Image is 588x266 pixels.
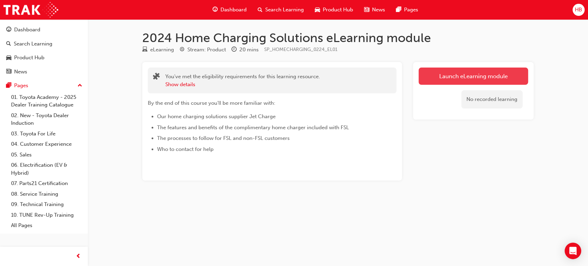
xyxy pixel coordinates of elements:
[252,3,309,17] a: search-iconSearch Learning
[142,30,534,45] h1: 2024 Home Charging Solutions eLearning module
[419,68,528,85] a: Launch eLearning module
[153,73,160,81] span: puzzle-icon
[14,54,44,62] div: Product Hub
[148,100,275,106] span: By the end of this course you'll be more familiar with:
[8,210,85,221] a: 10. TUNE Rev-Up Training
[142,45,174,54] div: Type
[78,81,82,90] span: up-icon
[157,113,276,120] span: Our home charging solutions supplier Jet Charge
[165,73,320,88] div: You've met the eligibility requirements for this learning resource.
[14,40,52,48] div: Search Learning
[239,46,259,54] div: 20 mins
[157,124,349,131] span: The features and benefits of the complimentary home charger included with FSL
[3,51,85,64] a: Product Hub
[6,41,11,47] span: search-icon
[6,83,11,89] span: pages-icon
[231,45,259,54] div: Duration
[391,3,424,17] a: pages-iconPages
[8,150,85,160] a: 05. Sales
[309,3,359,17] a: car-iconProduct Hub
[179,47,185,53] span: target-icon
[3,65,85,78] a: News
[396,6,401,14] span: pages-icon
[8,178,85,189] a: 07. Parts21 Certification
[8,110,85,129] a: 02. New - Toyota Dealer Induction
[8,199,85,210] a: 09. Technical Training
[157,135,290,141] span: The processes to follow for FSL and non-FSL customers
[187,46,226,54] div: Stream: Product
[6,69,11,75] span: news-icon
[323,6,353,14] span: Product Hub
[76,252,81,261] span: prev-icon
[8,160,85,178] a: 06. Electrification (EV & Hybrid)
[14,82,28,90] div: Pages
[165,81,195,89] button: Show details
[231,47,237,53] span: clock-icon
[3,22,85,79] button: DashboardSearch LearningProduct HubNews
[315,6,320,14] span: car-icon
[157,146,214,152] span: Who to contact for help
[8,139,85,150] a: 04. Customer Experience
[6,27,11,33] span: guage-icon
[565,243,581,259] div: Open Intercom Messenger
[3,79,85,92] button: Pages
[14,68,27,76] div: News
[359,3,391,17] a: news-iconNews
[264,47,338,52] span: Learning resource code
[404,6,418,14] span: Pages
[258,6,262,14] span: search-icon
[572,4,585,16] button: HB
[265,6,304,14] span: Search Learning
[3,23,85,36] a: Dashboard
[3,38,85,50] a: Search Learning
[179,45,226,54] div: Stream
[6,55,11,61] span: car-icon
[575,6,582,14] span: HB
[220,6,247,14] span: Dashboard
[461,90,523,109] div: No recorded learning
[8,189,85,199] a: 08. Service Training
[207,3,252,17] a: guage-iconDashboard
[8,92,85,110] a: 01. Toyota Academy - 2025 Dealer Training Catalogue
[8,220,85,231] a: All Pages
[150,46,174,54] div: eLearning
[3,2,58,18] img: Trak
[364,6,369,14] span: news-icon
[213,6,218,14] span: guage-icon
[8,129,85,139] a: 03. Toyota For Life
[142,47,147,53] span: learningResourceType_ELEARNING-icon
[372,6,385,14] span: News
[14,26,40,34] div: Dashboard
